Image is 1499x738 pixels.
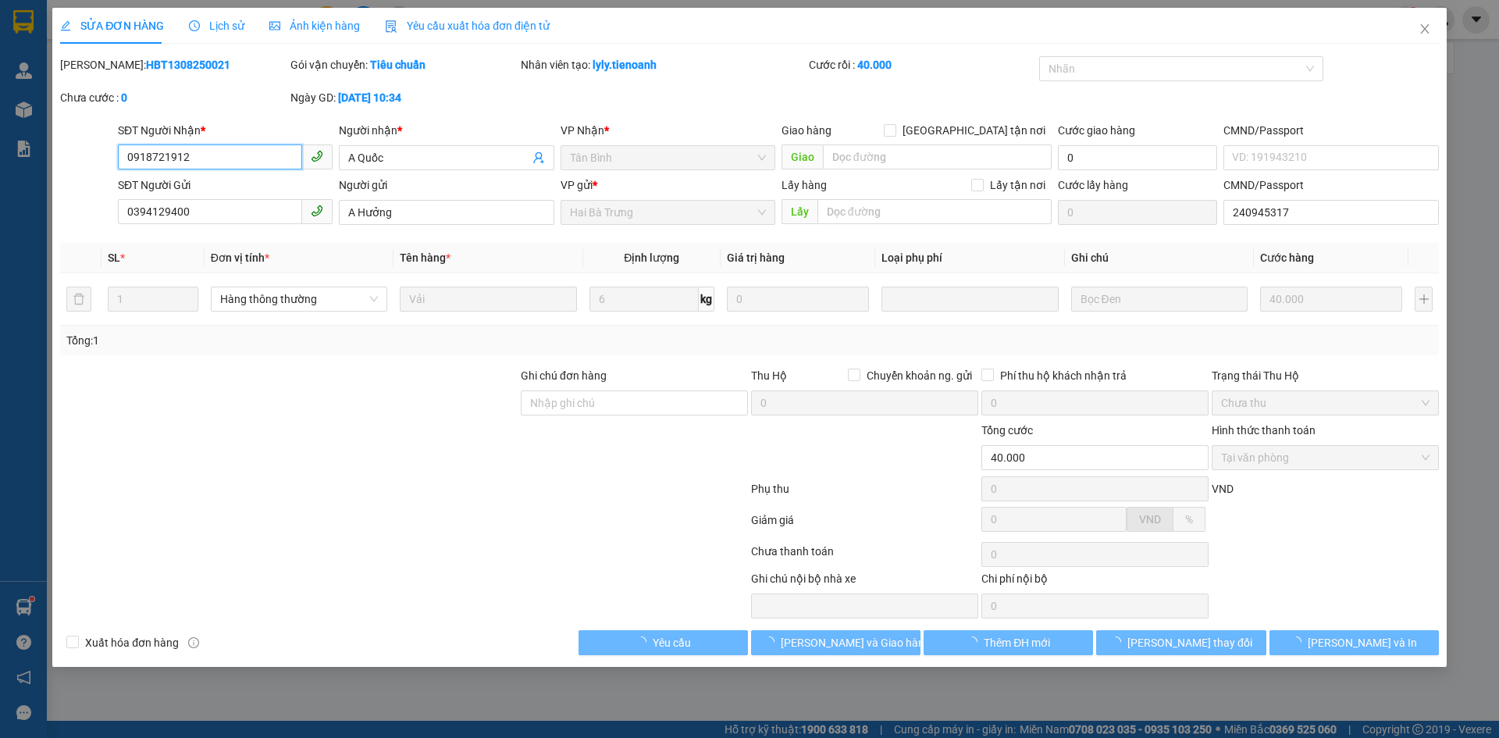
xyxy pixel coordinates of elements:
span: SL [108,251,120,264]
div: Người gửi [339,176,554,194]
span: phone [311,205,323,217]
input: Dọc đường [823,144,1052,169]
span: Tên hàng [400,251,450,264]
b: HBT1308250021 [146,59,230,71]
span: loading [636,636,653,647]
span: Yêu cầu xuất hóa đơn điện tử [385,20,550,32]
span: Chưa thu [1221,391,1430,415]
span: VND [1139,513,1161,526]
input: Ghi chú đơn hàng [521,390,748,415]
label: Cước giao hàng [1058,124,1135,137]
span: Tại văn phòng [1221,446,1430,469]
span: SỬA ĐƠN HÀNG [60,20,164,32]
span: Cước hàng [1260,251,1314,264]
label: Cước lấy hàng [1058,179,1128,191]
span: Thu Hộ [751,369,787,382]
b: lyly.tienoanh [593,59,657,71]
span: loading [1110,636,1127,647]
input: Ghi Chú [1071,287,1248,312]
span: Phí thu hộ khách nhận trả [994,367,1133,384]
div: [PERSON_NAME]: [60,56,287,73]
span: VND [1212,483,1234,495]
input: Cước lấy hàng [1058,200,1217,225]
span: info-circle [188,637,199,648]
div: Tổng: 1 [66,332,579,349]
div: Chi phí nội bộ [981,570,1209,594]
span: Định lượng [624,251,679,264]
input: Cước giao hàng [1058,145,1217,170]
span: Hàng thông thường [220,287,378,311]
button: Yêu cầu [579,630,748,655]
span: user-add [532,152,545,164]
span: VP Nhận [561,124,604,137]
div: SĐT Người Gửi [118,176,333,194]
span: [PERSON_NAME] và Giao hàng [781,634,931,651]
span: clock-circle [189,20,200,31]
span: Đơn vị tính [211,251,269,264]
span: kg [699,287,714,312]
span: close [1419,23,1431,35]
div: Chưa cước : [60,89,287,106]
span: Tổng cước [981,424,1033,437]
span: Lấy tận nơi [984,176,1052,194]
span: loading [764,636,781,647]
span: Tân Bình [570,146,766,169]
span: Lấy [782,199,817,224]
span: loading [967,636,984,647]
button: [PERSON_NAME] thay đổi [1096,630,1266,655]
span: Ảnh kiện hàng [269,20,360,32]
span: [GEOGRAPHIC_DATA] tận nơi [896,122,1052,139]
span: Giá trị hàng [727,251,785,264]
div: Ngày GD: [290,89,518,106]
div: SĐT Người Nhận [118,122,333,139]
img: icon [385,20,397,33]
span: Yêu cầu [653,634,691,651]
span: phone [311,150,323,162]
div: Gói vận chuyển: [290,56,518,73]
input: Dọc đường [817,199,1052,224]
th: Loại phụ phí [875,243,1064,273]
div: Phụ thu [749,480,980,508]
div: Người nhận [339,122,554,139]
span: Hai Bà Trưng [570,201,766,224]
input: VD: Bàn, Ghế [400,287,576,312]
b: 40.000 [857,59,892,71]
input: 0 [1260,287,1402,312]
span: Thêm ĐH mới [984,634,1050,651]
span: edit [60,20,71,31]
span: Lịch sử [189,20,244,32]
label: Ghi chú đơn hàng [521,369,607,382]
button: plus [1415,287,1432,312]
div: VP gửi [561,176,775,194]
div: Cước rồi : [809,56,1036,73]
span: Giao hàng [782,124,831,137]
span: picture [269,20,280,31]
span: Giao [782,144,823,169]
span: Lấy hàng [782,179,827,191]
span: [PERSON_NAME] thay đổi [1127,634,1252,651]
button: Close [1403,8,1447,52]
div: CMND/Passport [1223,122,1438,139]
div: Nhân viên tạo: [521,56,806,73]
div: Chưa thanh toán [749,543,980,570]
span: loading [1291,636,1308,647]
b: Tiêu chuẩn [370,59,425,71]
b: [DATE] 10:34 [338,91,401,104]
span: Chuyển khoản ng. gửi [860,367,978,384]
div: Trạng thái Thu Hộ [1212,367,1439,384]
span: [PERSON_NAME] và In [1308,634,1417,651]
button: delete [66,287,91,312]
b: 0 [121,91,127,104]
button: [PERSON_NAME] và In [1269,630,1439,655]
th: Ghi chú [1065,243,1254,273]
button: Thêm ĐH mới [924,630,1093,655]
label: Hình thức thanh toán [1212,424,1316,437]
div: CMND/Passport [1223,176,1438,194]
span: Xuất hóa đơn hàng [79,634,185,651]
div: Ghi chú nội bộ nhà xe [751,570,978,594]
div: Giảm giá [749,512,980,539]
span: % [1185,513,1193,526]
button: [PERSON_NAME] và Giao hàng [751,630,920,655]
input: 0 [727,287,869,312]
